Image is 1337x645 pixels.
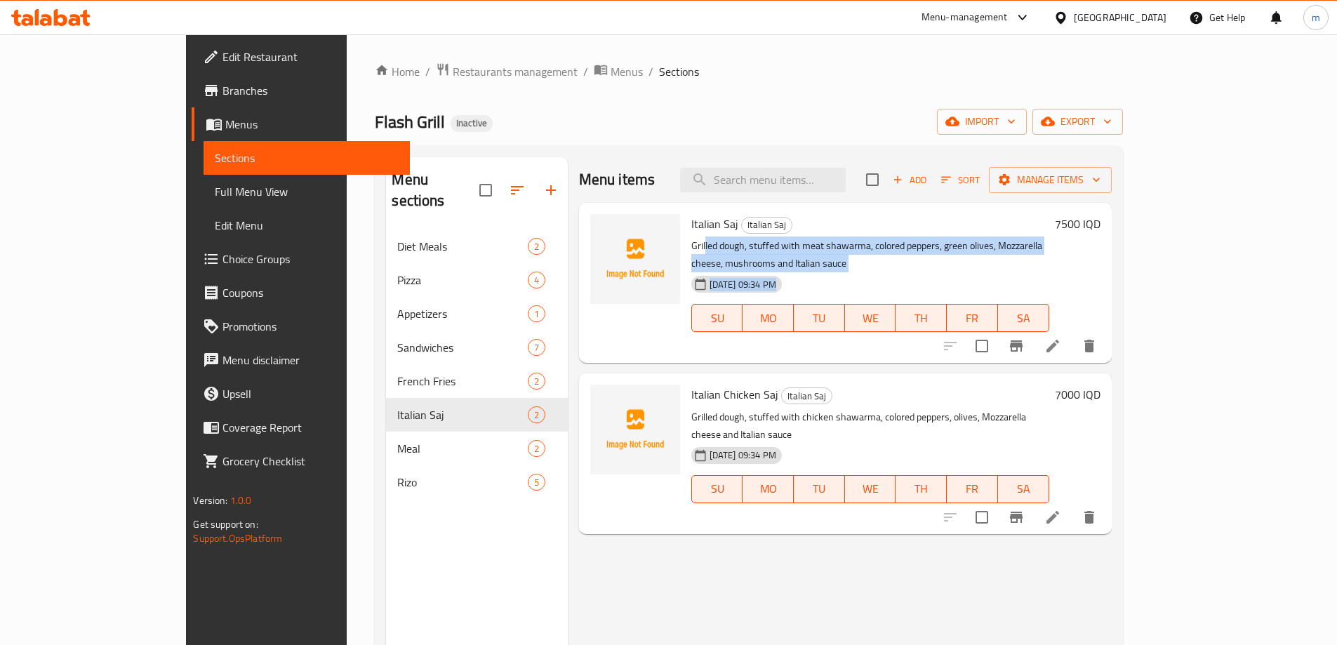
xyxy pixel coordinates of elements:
span: 2 [528,240,545,253]
a: Choice Groups [192,242,409,276]
button: import [937,109,1027,135]
span: [DATE] 09:34 PM [704,448,782,462]
button: MO [743,304,794,332]
span: Select to update [967,331,997,361]
span: 5 [528,476,545,489]
span: Sections [659,63,699,80]
p: Grilled dough, stuffed with meat shawarma, colored peppers, green olives, Mozzarella cheese, mush... [691,237,1049,272]
span: Coupons [222,284,398,301]
img: Italian Chicken Saj [590,385,680,474]
span: Menus [611,63,643,80]
div: Pizza4 [386,263,567,297]
span: Branches [222,82,398,99]
span: export [1044,113,1112,131]
a: Full Menu View [204,175,409,208]
span: Appetizers [397,305,527,322]
span: Sort [941,172,980,188]
div: items [528,474,545,491]
a: Support.OpsPlatform [193,529,282,547]
span: Italian Chicken Saj [691,384,778,405]
span: Version: [193,491,227,510]
span: Add [891,172,929,188]
span: Select section [858,165,887,194]
div: Menu-management [922,9,1008,26]
button: Branch-specific-item [999,500,1033,534]
a: Restaurants management [436,62,578,81]
span: FR [952,479,992,499]
span: WE [851,479,891,499]
span: Italian Saj [397,406,527,423]
button: delete [1072,500,1106,534]
button: SA [998,304,1049,332]
span: import [948,113,1016,131]
span: SU [698,479,738,499]
a: Promotions [192,310,409,343]
button: Manage items [989,167,1112,193]
button: export [1032,109,1123,135]
span: m [1312,10,1320,25]
span: Meal [397,440,527,457]
button: FR [947,304,998,332]
span: TU [799,308,839,328]
div: Sandwiches7 [386,331,567,364]
span: Pizza [397,272,527,288]
span: Menu disclaimer [222,352,398,368]
button: Branch-specific-item [999,329,1033,363]
a: Menu disclaimer [192,343,409,377]
button: WE [845,475,896,503]
span: Manage items [1000,171,1100,189]
button: WE [845,304,896,332]
span: Coverage Report [222,419,398,436]
span: Promotions [222,318,398,335]
a: Coverage Report [192,411,409,444]
span: Sections [215,149,398,166]
span: Sandwiches [397,339,527,356]
span: Edit Menu [215,217,398,234]
div: Italian Saj2 [386,398,567,432]
li: / [425,63,430,80]
div: Inactive [451,115,493,132]
a: Upsell [192,377,409,411]
span: 7 [528,341,545,354]
button: TH [896,475,947,503]
a: Edit menu item [1044,509,1061,526]
nav: Menu sections [386,224,567,505]
div: French Fries2 [386,364,567,398]
a: Edit Menu [204,208,409,242]
span: SU [698,308,738,328]
span: FR [952,308,992,328]
span: WE [851,308,891,328]
div: Italian Saj [741,217,792,234]
button: SU [691,475,743,503]
span: 2 [528,442,545,456]
span: Diet Meals [397,238,527,255]
span: [DATE] 09:34 PM [704,278,782,291]
a: Menus [192,107,409,141]
div: Rizo5 [386,465,567,499]
div: items [528,272,545,288]
li: / [583,63,588,80]
span: Italian Saj [691,213,738,234]
button: Sort [938,169,983,191]
span: TH [901,479,941,499]
button: TU [794,304,845,332]
span: Rizo [397,474,527,491]
div: Meal2 [386,432,567,465]
span: Italian Saj [742,217,792,233]
span: SA [1004,308,1044,328]
p: Grilled dough, stuffed with chicken shawarma, colored peppers, olives, Mozzarella cheese and Ital... [691,408,1049,444]
span: Restaurants management [453,63,578,80]
span: Full Menu View [215,183,398,200]
span: Upsell [222,385,398,402]
div: items [528,440,545,457]
span: 2 [528,375,545,388]
span: 1 [528,307,545,321]
span: TU [799,479,839,499]
div: Appetizers1 [386,297,567,331]
div: items [528,339,545,356]
span: Select to update [967,503,997,532]
span: Grocery Checklist [222,453,398,470]
button: SA [998,475,1049,503]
